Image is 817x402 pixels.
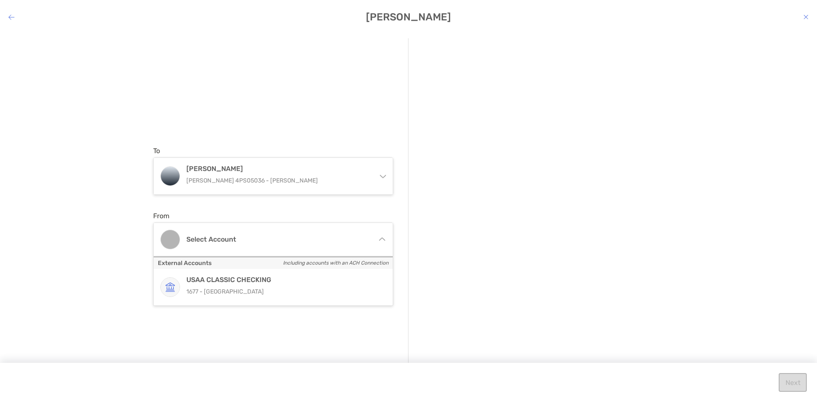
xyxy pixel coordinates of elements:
[186,175,370,186] p: [PERSON_NAME] 4PS05036 - [PERSON_NAME]
[283,258,389,268] i: Including accounts with an ACH Connection
[153,147,160,155] label: To
[154,257,393,269] p: External Accounts
[186,276,378,284] h4: USAA CLASSIC CHECKING
[186,235,370,243] h4: Select account
[153,212,169,220] label: From
[161,278,180,297] img: USAA CLASSIC CHECKING
[161,167,180,185] img: Roth IRA
[186,165,370,173] h4: [PERSON_NAME]
[186,286,378,297] p: 1677 - [GEOGRAPHIC_DATA]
